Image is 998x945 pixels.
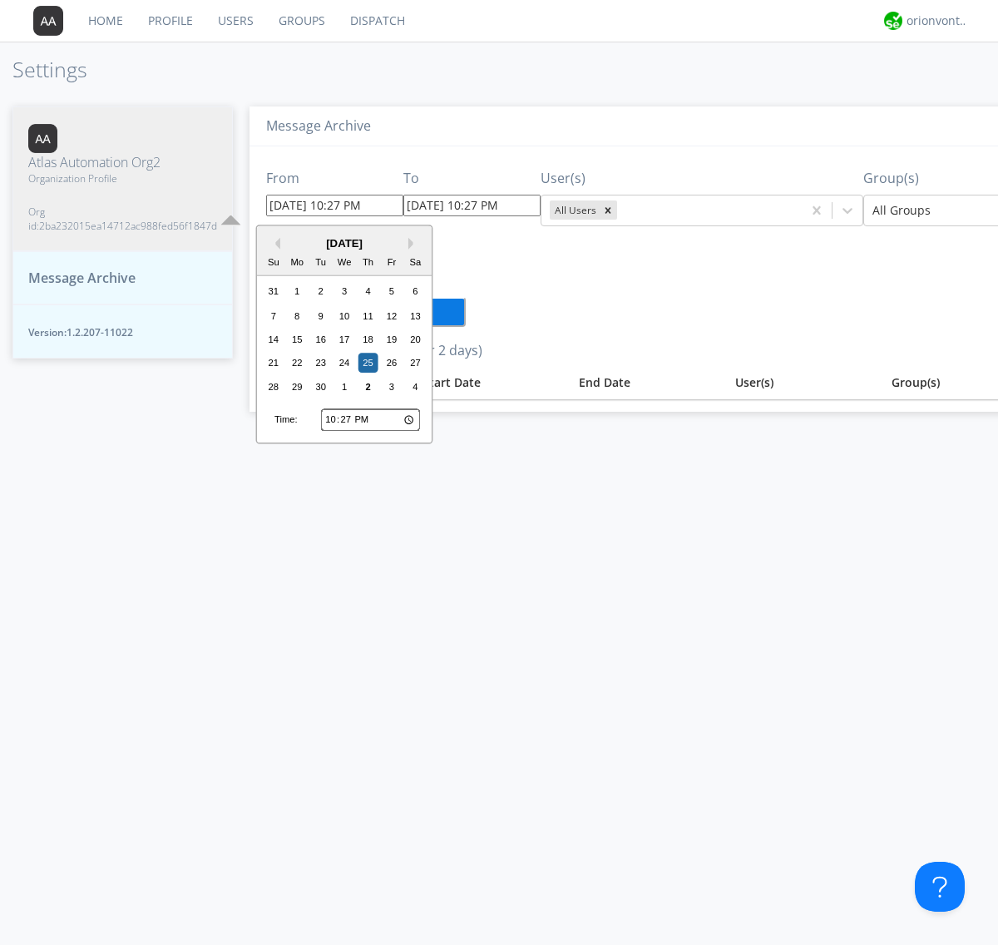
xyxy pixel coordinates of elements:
[382,329,402,349] div: Choose Friday, September 19th, 2025
[571,366,727,399] th: Toggle SortBy
[550,200,599,220] div: All Users
[408,238,420,250] button: Next Month
[382,282,402,302] div: Choose Friday, September 5th, 2025
[334,354,354,374] div: Choose Wednesday, September 24th, 2025
[382,253,402,273] div: Fr
[406,329,426,349] div: Choose Saturday, September 20th, 2025
[264,354,284,374] div: Choose Sunday, September 21st, 2025
[334,306,354,326] div: Choose Wednesday, September 10th, 2025
[358,377,378,397] div: Choose Thursday, October 2nd, 2025
[334,282,354,302] div: Choose Wednesday, September 3rd, 2025
[12,106,233,251] button: Atlas Automation Org2Organization ProfileOrg id:2ba232015ea14712ac988fed56f1847d
[287,306,307,326] div: Choose Monday, September 8th, 2025
[599,200,617,220] div: Remove All Users
[264,282,284,302] div: Choose Sunday, August 31st, 2025
[28,171,217,186] span: Organization Profile
[884,12,902,30] img: 29d36aed6fa347d5a1537e7736e6aa13
[727,366,883,399] th: User(s)
[358,253,378,273] div: Th
[541,171,863,186] h3: User(s)
[321,409,420,431] input: Time
[406,377,426,397] div: Choose Saturday, October 4th, 2025
[28,269,136,288] span: Message Archive
[311,306,331,326] div: Choose Tuesday, September 9th, 2025
[264,329,284,349] div: Choose Sunday, September 14th, 2025
[12,304,233,359] button: Version:1.2.207-11022
[264,306,284,326] div: Choose Sunday, September 7th, 2025
[287,329,307,349] div: Choose Monday, September 15th, 2025
[264,253,284,273] div: Su
[287,282,307,302] div: Choose Monday, September 1st, 2025
[264,377,284,397] div: Choose Sunday, September 28th, 2025
[311,329,331,349] div: Choose Tuesday, September 16th, 2025
[28,325,217,339] span: Version: 1.2.207-11022
[12,251,233,305] button: Message Archive
[287,354,307,374] div: Choose Monday, September 22nd, 2025
[406,282,426,302] div: Choose Saturday, September 6th, 2025
[334,253,354,273] div: We
[257,235,432,251] div: [DATE]
[287,377,307,397] div: Choose Monday, September 29th, 2025
[287,253,307,273] div: Mo
[382,354,402,374] div: Choose Friday, September 26th, 2025
[907,12,969,29] div: orionvontas+atlas+automation+org2
[262,280,427,398] div: month 2025-09
[382,377,402,397] div: Choose Friday, October 3rd, 2025
[406,253,426,273] div: Sa
[406,354,426,374] div: Choose Saturday, September 27th, 2025
[406,306,426,326] div: Choose Saturday, September 13th, 2025
[915,862,965,912] iframe: Toggle Customer Support
[311,253,331,273] div: Tu
[311,377,331,397] div: Choose Tuesday, September 30th, 2025
[28,205,217,233] span: Org id: 2ba232015ea14712ac988fed56f1847d
[358,306,378,326] div: Choose Thursday, September 11th, 2025
[334,329,354,349] div: Choose Wednesday, September 17th, 2025
[28,124,57,153] img: 373638.png
[33,6,63,36] img: 373638.png
[311,282,331,302] div: Choose Tuesday, September 2nd, 2025
[382,306,402,326] div: Choose Friday, September 12th, 2025
[358,282,378,302] div: Choose Thursday, September 4th, 2025
[28,153,217,172] span: Atlas Automation Org2
[403,171,541,186] h3: To
[269,238,280,250] button: Previous Month
[358,329,378,349] div: Choose Thursday, September 18th, 2025
[414,366,571,399] th: Toggle SortBy
[334,377,354,397] div: Choose Wednesday, October 1st, 2025
[358,354,378,374] div: Choose Thursday, September 25th, 2025
[266,171,403,186] h3: From
[311,354,331,374] div: Choose Tuesday, September 23rd, 2025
